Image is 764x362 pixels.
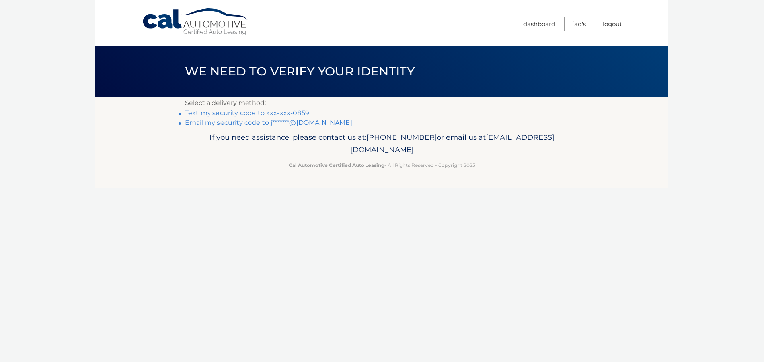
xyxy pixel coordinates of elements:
a: Logout [603,17,622,31]
a: Cal Automotive [142,8,249,36]
a: Email my security code to j*******@[DOMAIN_NAME] [185,119,352,126]
p: Select a delivery method: [185,97,579,108]
span: We need to verify your identity [185,64,415,79]
span: [PHONE_NUMBER] [366,133,437,142]
a: Dashboard [523,17,555,31]
a: FAQ's [572,17,586,31]
a: Text my security code to xxx-xxx-0859 [185,109,309,117]
p: If you need assistance, please contact us at: or email us at [190,131,574,157]
strong: Cal Automotive Certified Auto Leasing [289,162,384,168]
p: - All Rights Reserved - Copyright 2025 [190,161,574,169]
